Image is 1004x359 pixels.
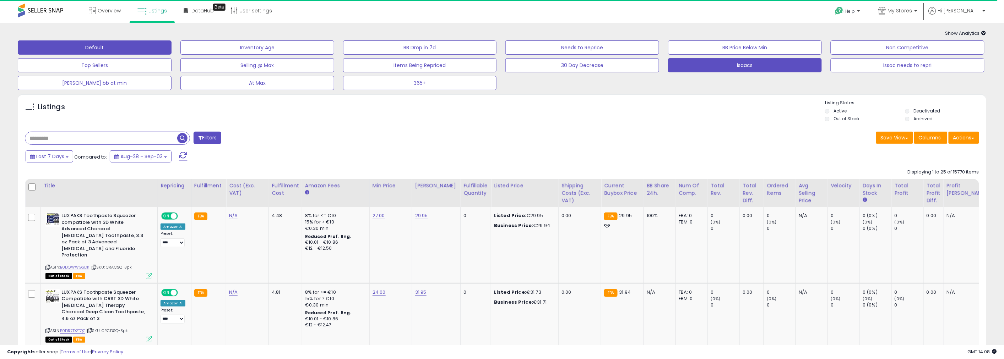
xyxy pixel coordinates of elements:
[561,289,596,296] div: 0.00
[711,302,739,308] div: 0
[305,189,309,196] small: Amazon Fees.
[73,337,85,343] span: FBA
[272,212,297,219] div: 4.48
[668,58,822,72] button: isaacs
[679,182,705,197] div: Num of Comp.
[343,40,497,55] button: BB Drop in 7d
[305,296,364,302] div: 15% for > €10
[679,212,702,219] div: FBA: 0
[863,225,891,232] div: 0 (0%)
[831,225,859,232] div: 0
[494,289,553,296] div: €31.73
[767,296,777,302] small: (0%)
[305,239,364,245] div: €10.01 - €10.86
[463,289,485,296] div: 0
[647,212,670,219] div: 100%
[799,212,822,219] div: N/A
[177,213,188,219] span: OFF
[305,219,364,225] div: 15% for > €10
[18,58,172,72] button: Top Sellers
[945,30,986,37] span: Show Analytics
[711,219,721,225] small: (0%)
[831,302,859,308] div: 0
[863,182,889,197] div: Days In Stock
[835,6,844,15] i: Get Help
[711,212,739,219] div: 0
[968,348,997,355] span: 2025-09-11 14:08 GMT
[743,182,761,204] div: Total Rev. Diff.
[863,197,867,203] small: Days In Stock.
[604,289,617,297] small: FBA
[177,289,188,296] span: OFF
[895,219,905,225] small: (0%)
[895,296,905,302] small: (0%)
[831,58,984,72] button: issac needs to repri
[162,213,171,219] span: ON
[213,4,226,11] div: Tooltip anchor
[60,328,85,334] a: B0DR7D2TQ7
[191,7,214,14] span: DataHub
[26,150,73,162] button: Last 7 Days
[494,222,533,229] b: Business Price:
[799,289,822,296] div: N/A
[305,225,364,232] div: €0.30 min
[743,289,758,296] div: 0.00
[7,348,33,355] strong: Copyright
[61,212,148,260] b: LUXPAKS Toothpaste Squeezer compatible with 3D White Advanced Charcoal [MEDICAL_DATA] Toothpaste,...
[647,289,670,296] div: N/A
[679,219,702,225] div: FBM: 0
[895,289,923,296] div: 0
[161,308,186,324] div: Preset:
[679,296,702,302] div: FBM: 0
[161,231,186,247] div: Preset:
[914,132,948,144] button: Columns
[561,212,596,219] div: 0.00
[161,223,185,230] div: Amazon AI
[895,182,921,197] div: Total Profit
[494,212,526,219] b: Listed Price:
[679,289,702,296] div: FBA: 0
[162,289,171,296] span: ON
[74,154,107,160] span: Compared to:
[927,182,940,204] div: Total Profit Diff.
[767,289,796,296] div: 0
[831,296,841,302] small: (0%)
[180,76,334,90] button: At Max
[494,212,553,219] div: €29.95
[7,349,123,355] div: seller snap | |
[373,182,409,189] div: Min Price
[863,296,873,302] small: (0%)
[343,58,497,72] button: Items Being Repriced
[919,134,941,141] span: Columns
[831,219,841,225] small: (0%)
[908,169,979,176] div: Displaying 1 to 25 of 15770 items
[305,245,364,252] div: €12 - €12.50
[830,1,867,23] a: Help
[494,222,553,229] div: €29.94
[914,116,933,122] label: Archived
[767,302,796,308] div: 0
[373,212,385,219] a: 27.00
[98,7,121,14] span: Overview
[494,299,553,305] div: €31.71
[895,212,923,219] div: 0
[373,289,386,296] a: 24.00
[194,132,221,144] button: Filters
[767,219,777,225] small: (0%)
[61,348,91,355] a: Terms of Use
[91,264,132,270] span: | SKU: CRACSQ-3pk
[831,212,859,219] div: 0
[767,182,793,197] div: Ordered Items
[743,212,758,219] div: 0.00
[194,289,207,297] small: FBA
[505,58,659,72] button: 30 Day Decrease
[120,153,163,160] span: Aug-28 - Sep-03
[18,40,172,55] button: Default
[619,289,631,296] span: 31.94
[494,289,526,296] b: Listed Price:
[711,182,737,197] div: Total Rev.
[305,233,352,239] b: Reduced Prof. Rng.
[38,102,65,112] h5: Listings
[415,212,428,219] a: 29.95
[36,153,64,160] span: Last 7 Days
